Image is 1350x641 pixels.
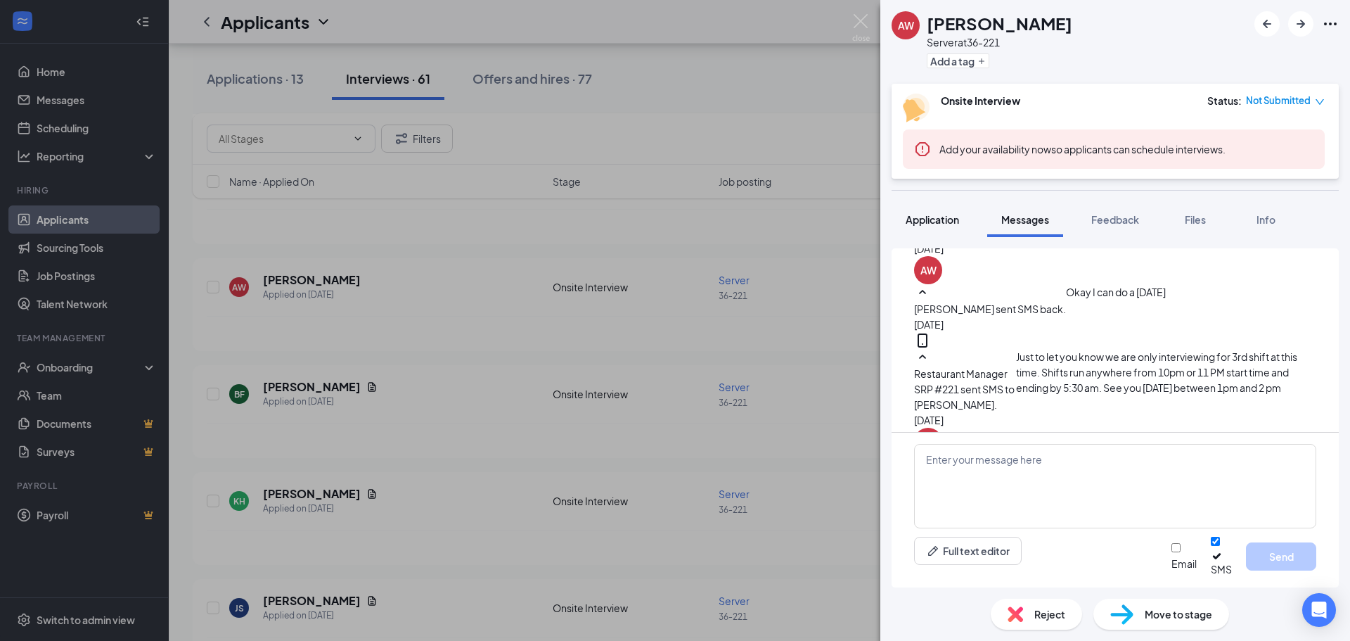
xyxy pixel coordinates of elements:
span: Reject [1034,607,1065,622]
span: Restaurant Manager SRP #221 sent SMS to [PERSON_NAME]. [914,367,1015,411]
svg: Pen [926,544,940,558]
span: Move to stage [1145,607,1212,622]
span: [DATE] [914,241,944,256]
div: AW [898,18,914,32]
button: ArrowRight [1288,11,1313,37]
span: Not Submitted [1246,94,1311,108]
svg: Ellipses [1322,15,1339,32]
button: Full text editorPen [914,537,1022,565]
span: [DATE] [914,317,944,332]
h1: [PERSON_NAME] [927,11,1072,35]
span: down [1315,97,1325,107]
button: Add your availability now [939,142,1051,156]
svg: MobileSms [914,332,931,349]
svg: ArrowLeftNew [1259,15,1275,32]
span: Messages [1001,213,1049,226]
div: Open Intercom Messenger [1302,593,1336,627]
svg: Error [914,141,931,158]
span: Files [1185,213,1206,226]
input: SMS [1211,537,1220,546]
button: PlusAdd a tag [927,53,989,68]
span: Feedback [1091,213,1139,226]
button: Send [1246,542,1316,571]
button: ArrowLeftNew [1254,11,1280,37]
svg: SmallChevronUp [914,284,931,301]
span: so applicants can schedule interviews. [939,143,1226,156]
span: [DATE] [914,412,944,428]
div: Status : [1207,94,1242,108]
div: AW [920,263,937,277]
input: Email [1171,543,1181,552]
div: Email [1171,557,1197,571]
b: Onsite Interview [941,94,1020,107]
svg: ArrowRight [1292,15,1309,32]
svg: Checkmark [1211,550,1223,562]
span: Okay I can do a [DATE] [1066,286,1166,298]
svg: Plus [977,57,986,65]
span: Just to let you know we are only interviewing for 3rd shift at this time. Shifts run anywhere fro... [1016,350,1297,394]
svg: SmallChevronUp [914,349,931,366]
span: Application [906,213,959,226]
div: SMS [1211,562,1232,576]
div: Server at 36-221 [927,35,1072,49]
span: [PERSON_NAME] sent SMS back. [914,303,1066,315]
span: Info [1256,213,1275,226]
